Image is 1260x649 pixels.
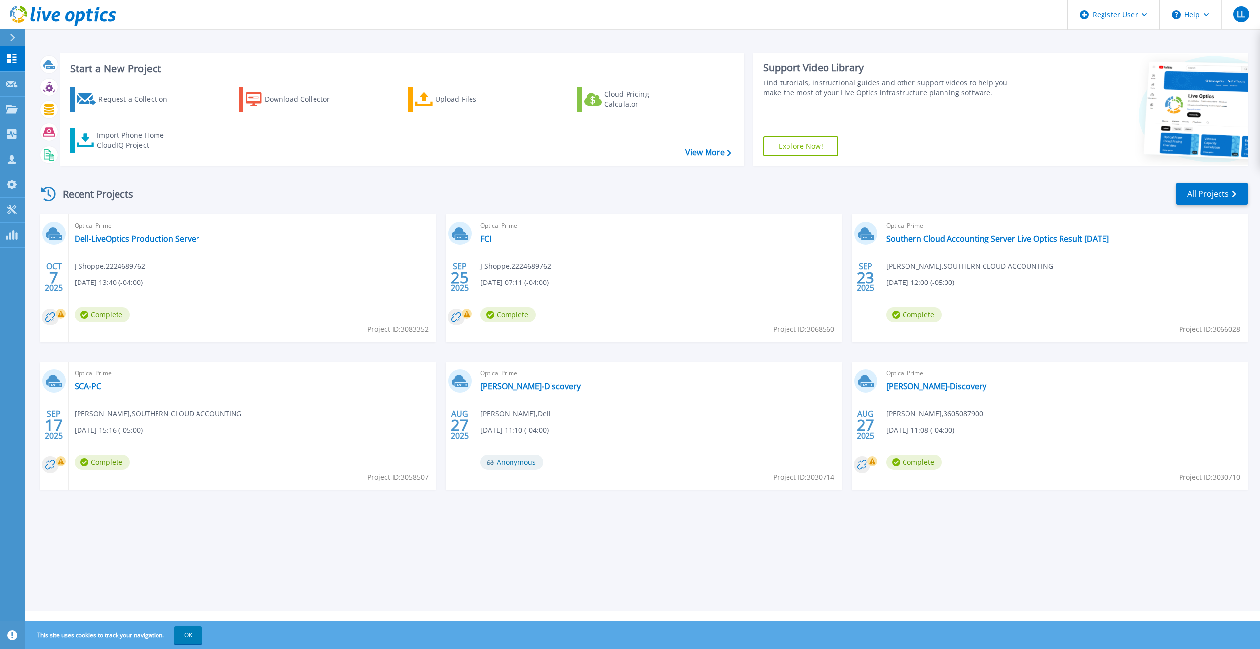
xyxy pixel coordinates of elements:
[1237,10,1245,18] span: LL
[75,307,130,322] span: Complete
[886,425,954,436] span: [DATE] 11:08 (-04:00)
[75,277,143,288] span: [DATE] 13:40 (-04:00)
[480,425,549,436] span: [DATE] 11:10 (-04:00)
[480,381,581,391] a: [PERSON_NAME]-Discovery
[856,259,875,295] div: SEP 2025
[97,130,174,150] div: Import Phone Home CloudIQ Project
[75,368,430,379] span: Optical Prime
[604,89,683,109] div: Cloud Pricing Calculator
[408,87,518,112] a: Upload Files
[886,368,1242,379] span: Optical Prime
[886,261,1053,272] span: [PERSON_NAME] , SOUTHERN CLOUD ACCOUNTING
[480,277,549,288] span: [DATE] 07:11 (-04:00)
[451,421,469,429] span: 27
[857,421,874,429] span: 27
[75,234,199,243] a: Dell-LiveOptics Production Server
[75,381,101,391] a: SCA-PC
[886,381,986,391] a: [PERSON_NAME]-Discovery
[886,307,942,322] span: Complete
[1176,183,1248,205] a: All Projects
[44,407,63,443] div: SEP 2025
[367,472,429,483] span: Project ID: 3058507
[44,259,63,295] div: OCT 2025
[450,407,469,443] div: AUG 2025
[763,78,1019,98] div: Find tutorials, instructional guides and other support videos to help you make the most of your L...
[480,408,551,419] span: [PERSON_NAME] , Dell
[450,259,469,295] div: SEP 2025
[480,234,491,243] a: FCI
[265,89,344,109] div: Download Collector
[75,408,241,419] span: [PERSON_NAME] , SOUTHERN CLOUD ACCOUNTING
[886,220,1242,231] span: Optical Prime
[480,307,536,322] span: Complete
[45,421,63,429] span: 17
[857,273,874,282] span: 23
[239,87,349,112] a: Download Collector
[75,261,145,272] span: J Shoppe , 2224689762
[1179,324,1240,335] span: Project ID: 3066028
[451,273,469,282] span: 25
[886,455,942,470] span: Complete
[480,220,836,231] span: Optical Prime
[763,61,1019,74] div: Support Video Library
[763,136,838,156] a: Explore Now!
[70,63,731,74] h3: Start a New Project
[773,324,834,335] span: Project ID: 3068560
[98,89,177,109] div: Request a Collection
[49,273,58,282] span: 7
[480,455,543,470] span: Anonymous
[480,261,551,272] span: J Shoppe , 2224689762
[856,407,875,443] div: AUG 2025
[773,472,834,483] span: Project ID: 3030714
[27,626,202,644] span: This site uses cookies to track your navigation.
[70,87,180,112] a: Request a Collection
[886,277,954,288] span: [DATE] 12:00 (-05:00)
[577,87,687,112] a: Cloud Pricing Calculator
[435,89,514,109] div: Upload Files
[174,626,202,644] button: OK
[1179,472,1240,483] span: Project ID: 3030710
[886,408,983,419] span: [PERSON_NAME] , 3605087900
[75,425,143,436] span: [DATE] 15:16 (-05:00)
[75,220,430,231] span: Optical Prime
[685,148,731,157] a: View More
[75,455,130,470] span: Complete
[480,368,836,379] span: Optical Prime
[38,182,147,206] div: Recent Projects
[886,234,1109,243] a: Southern Cloud Accounting Server Live Optics Result [DATE]
[367,324,429,335] span: Project ID: 3083352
